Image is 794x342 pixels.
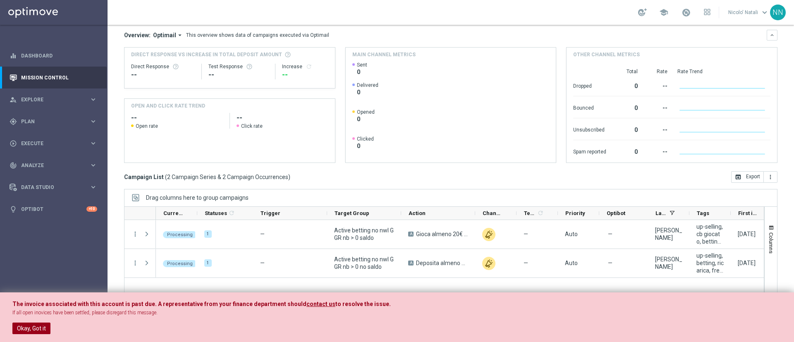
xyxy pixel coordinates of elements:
span: Trigger [261,210,280,216]
button: track_changes Analyze keyboard_arrow_right [9,162,98,169]
colored-tag: Processing [163,259,197,267]
span: Data Studio [21,185,89,190]
i: keyboard_arrow_right [89,161,97,169]
span: keyboard_arrow_down [760,8,769,17]
button: gps_fixed Plan keyboard_arrow_right [9,118,98,125]
div: Mission Control [10,67,97,88]
span: Active betting no nwl GGR nb > 0 saldo [334,227,394,242]
div: NN [770,5,786,20]
span: Target Group [335,210,369,216]
div: Data Studio [10,184,89,191]
h4: Other channel metrics [573,51,640,58]
div: -- [648,144,667,158]
span: 0 [357,142,374,150]
span: school [659,8,668,17]
multiple-options-button: Export to CSV [731,173,777,180]
span: Processing [167,232,193,237]
div: Explore [10,96,89,103]
span: Gioca almeno 20€ con quota e legatura 4 per una freebet da 5€ QEL 4 (ricorrente) [416,230,468,238]
span: Current Status [163,210,183,216]
h3: Campaign List [124,173,290,181]
span: Drag columns here to group campaigns [146,194,249,201]
img: Other [482,257,495,270]
i: refresh [306,63,312,70]
button: play_circle_outline Execute keyboard_arrow_right [9,140,98,147]
div: Optibot [10,198,97,220]
a: Nicolo' Natalikeyboard_arrow_down [727,6,770,19]
span: Direct Response VS Increase In Total Deposit Amount [131,51,282,58]
div: Lorenzo Carlevale [655,227,682,242]
span: Clicked [357,136,374,142]
span: Processing [167,261,193,266]
span: Active betting no nwl GGR nb > 0 no saldo [334,256,394,270]
div: 0 [616,79,638,92]
div: Dashboard [10,45,97,67]
span: 0 [357,115,375,123]
div: Lorenzo Carlevale [655,256,682,270]
button: more_vert [132,259,139,267]
span: Channel [483,210,502,216]
div: Increase [282,63,328,70]
i: keyboard_arrow_right [89,139,97,147]
span: — [524,259,528,267]
div: Spam reported [573,144,606,158]
img: Other [482,228,495,241]
button: person_search Explore keyboard_arrow_right [9,96,98,103]
button: Okay, Got it [12,323,50,334]
span: Statuses [205,210,227,216]
a: Mission Control [21,67,97,88]
div: Dropped [573,79,606,92]
div: Analyze [10,162,89,169]
span: First in Range [738,210,758,216]
div: Plan [10,118,89,125]
h2: -- [131,113,223,123]
span: Opened [357,109,375,115]
div: 1 [204,259,212,267]
div: +10 [86,206,97,212]
span: Tags [697,210,709,216]
div: 0 [616,122,638,136]
span: ) [288,173,290,181]
i: keyboard_arrow_down [769,32,775,38]
span: Plan [21,119,89,124]
i: keyboard_arrow_right [89,117,97,125]
div: -- [648,122,667,136]
div: Execute [10,140,89,147]
div: -- [282,70,328,80]
button: Optimail arrow_drop_down [151,31,186,39]
div: 1 [204,230,212,238]
span: Templates [524,210,536,216]
span: Last Modified By [655,210,666,216]
span: to resolve the issue. [335,301,391,307]
span: A [408,261,414,265]
span: Auto [565,260,578,266]
span: Deposita almeno 20€ per ricevere 5€ freebet, deposita almeno 30€ per ricevere 10€ freebet qel 4 (... [416,259,468,267]
i: equalizer [10,52,17,60]
span: Click rate [241,123,263,129]
div: Rate [648,68,667,75]
span: Columns [768,232,775,254]
button: Data Studio keyboard_arrow_right [9,184,98,191]
span: Analyze [21,163,89,168]
i: refresh [228,210,235,216]
span: Priority [565,210,585,216]
i: refresh [537,210,544,216]
div: 0 [616,144,638,158]
i: more_vert [132,230,139,238]
span: — [524,230,528,238]
a: contact us [306,301,335,308]
i: arrow_drop_down [176,31,184,39]
div: This overview shows data of campaigns executed via Optimail [186,31,329,39]
span: A [408,232,414,237]
i: keyboard_arrow_right [89,183,97,191]
button: equalizer Dashboard [9,53,98,59]
div: Total [616,68,638,75]
h4: OPEN AND CLICK RATE TREND [131,102,205,110]
h2: -- [237,113,328,123]
div: 0 [616,100,638,114]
